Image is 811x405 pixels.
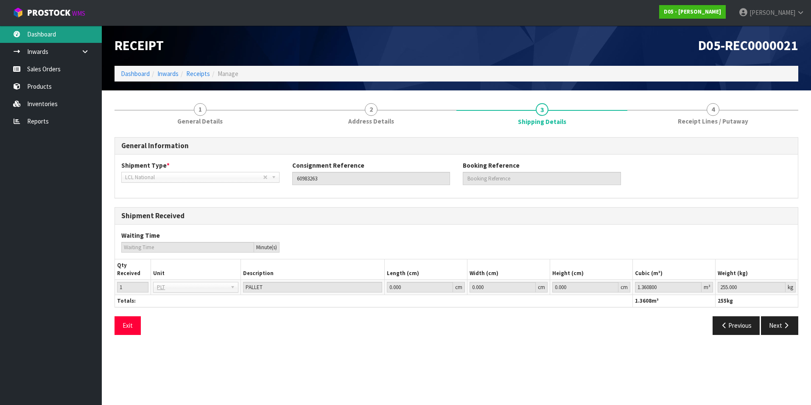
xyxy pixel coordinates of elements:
[115,131,798,341] span: Shipping Details
[536,103,548,116] span: 3
[157,282,227,292] span: PLT
[463,161,520,170] label: Booking Reference
[243,282,382,292] input: Description
[194,103,207,116] span: 1
[552,282,618,292] input: Height
[761,316,798,335] button: Next
[292,161,364,170] label: Consignment Reference
[536,282,548,292] div: cm
[550,259,632,279] th: Height (cm)
[254,242,280,253] div: Minute(s)
[702,282,713,292] div: m³
[718,297,727,304] span: 255
[241,259,385,279] th: Description
[635,297,652,304] span: 1.3608
[13,7,23,18] img: cube-alt.png
[157,70,179,78] a: Inwards
[698,37,798,54] span: D05-REC0000021
[632,295,715,307] th: m³
[664,8,721,15] strong: D05 - [PERSON_NAME]
[121,212,791,220] h3: Shipment Received
[121,161,170,170] label: Shipment Type
[467,259,550,279] th: Width (cm)
[186,70,210,78] a: Receipts
[632,259,715,279] th: Cubic (m³)
[387,282,453,292] input: Length
[72,9,85,17] small: WMS
[453,282,465,292] div: cm
[635,282,702,292] input: Cubic
[27,7,70,18] span: ProStock
[177,117,223,126] span: General Details
[218,70,238,78] span: Manage
[292,172,450,185] input: Consignment Reference
[518,117,566,126] span: Shipping Details
[115,316,141,335] button: Exit
[151,259,241,279] th: Unit
[463,172,621,185] input: Booking Reference
[707,103,719,116] span: 4
[618,282,630,292] div: cm
[115,259,151,279] th: Qty Received
[715,295,798,307] th: kg
[713,316,760,335] button: Previous
[121,142,791,150] h3: General Information
[786,282,796,292] div: kg
[718,282,786,292] input: Weight
[365,103,378,116] span: 2
[121,70,150,78] a: Dashboard
[715,259,798,279] th: Weight (kg)
[678,117,748,126] span: Receipt Lines / Putaway
[348,117,394,126] span: Address Details
[125,172,263,183] span: LCL National
[121,242,254,253] input: Waiting Time
[470,282,536,292] input: Width
[115,295,632,307] th: Totals:
[385,259,467,279] th: Length (cm)
[121,231,160,240] label: Waiting Time
[117,282,148,292] input: Qty Received
[749,8,795,17] span: [PERSON_NAME]
[115,37,164,54] span: Receipt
